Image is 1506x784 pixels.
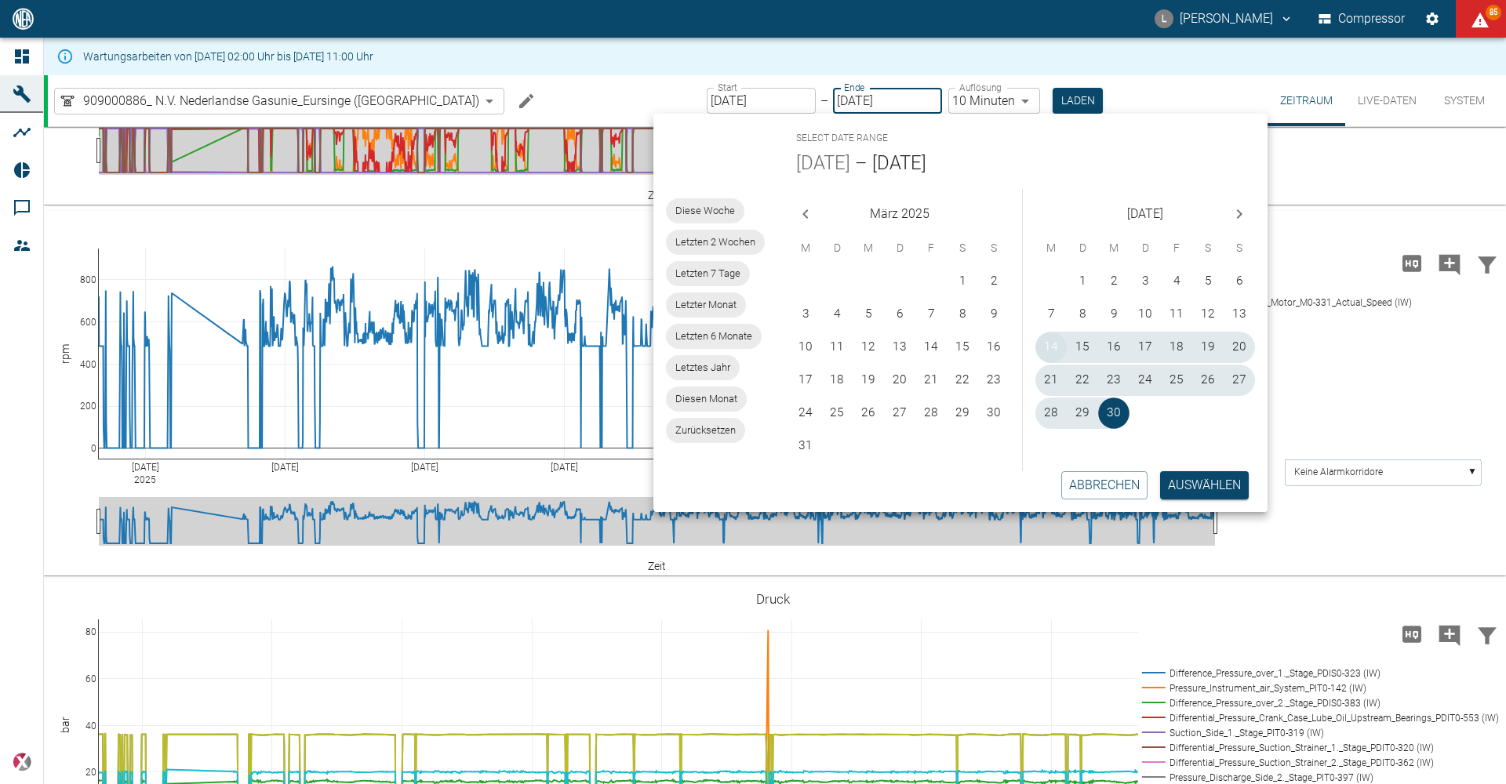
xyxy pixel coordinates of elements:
span: Mittwoch [1100,233,1128,264]
span: Freitag [1162,233,1191,264]
span: Freitag [917,233,945,264]
button: 25 [821,397,853,429]
button: 8 [1067,299,1098,330]
button: Zeitraum [1268,75,1345,126]
span: Hohe Auflösung [1393,626,1431,641]
button: 23 [978,365,1009,396]
img: logo [11,8,35,29]
img: Xplore Logo [13,753,31,771]
label: Start [718,81,737,94]
span: Sonntag [980,233,1008,264]
button: 3 [790,299,821,330]
button: 10 [790,332,821,363]
button: 19 [853,365,884,396]
button: 23 [1098,365,1129,396]
span: Montag [1037,233,1065,264]
span: Zurücksetzen [666,423,745,438]
button: Previous month [790,198,821,230]
button: Machine bearbeiten [511,85,542,117]
button: luca.corigliano@neuman-esser.com [1152,5,1296,33]
button: 15 [1067,332,1098,363]
button: Laden [1053,88,1103,114]
button: Kommentar hinzufügen [1431,243,1468,284]
button: 28 [915,397,947,429]
button: 16 [978,332,1009,363]
button: 7 [915,299,947,330]
button: 13 [884,332,915,363]
button: 21 [1035,365,1067,396]
div: Letzten 7 Tage [666,261,750,286]
button: 31 [790,430,821,462]
span: Select date range [796,126,888,151]
button: 27 [1224,365,1255,396]
button: 2 [1098,266,1129,297]
button: 6 [1224,266,1255,297]
span: Montag [791,233,820,264]
button: 10 [1129,299,1161,330]
span: [DATE] [796,151,850,176]
div: Letztes Jahr [666,355,740,380]
button: 6 [884,299,915,330]
button: 11 [821,332,853,363]
button: 26 [1192,365,1224,396]
button: 3 [1129,266,1161,297]
button: 14 [915,332,947,363]
input: DD.MM.YYYY [707,88,816,114]
div: L [1155,9,1173,28]
button: [DATE] [872,151,926,176]
button: 15 [947,332,978,363]
button: 28 [1035,397,1067,429]
span: Letzten 2 Wochen [666,234,765,250]
button: 9 [1098,299,1129,330]
button: 30 [1098,397,1129,429]
div: Letzter Monat [666,292,746,318]
span: Mittwoch [854,233,882,264]
input: DD.MM.YYYY [833,88,942,114]
button: 11 [1161,299,1192,330]
span: Letzten 6 Monate [666,328,762,344]
button: 12 [1192,299,1224,330]
button: 19 [1192,332,1224,363]
button: 17 [790,365,821,396]
button: 29 [947,397,978,429]
button: 9 [978,299,1009,330]
button: 5 [853,299,884,330]
button: 24 [790,397,821,429]
span: Dienstag [1068,233,1097,264]
span: 85 [1486,5,1501,20]
button: 7 [1035,299,1067,330]
button: 30 [978,397,1009,429]
button: Abbrechen [1061,471,1148,499]
button: 22 [1067,365,1098,396]
button: 1 [947,266,978,297]
button: 2 [978,266,1009,297]
div: Letzten 2 Wochen [666,230,765,255]
button: 27 [884,397,915,429]
button: 12 [853,332,884,363]
button: Live-Daten [1345,75,1429,126]
div: Wartungsarbeiten von [DATE] 02:00 Uhr bis [DATE] 11:00 Uhr [83,42,373,71]
button: 18 [821,365,853,396]
div: Letzten 6 Monate [666,324,762,349]
label: Ende [844,81,864,94]
button: 20 [1224,332,1255,363]
button: 4 [821,299,853,330]
button: Next month [1224,198,1255,230]
button: Daten filtern [1468,614,1506,655]
span: Diesen Monat [666,391,747,407]
span: Letzten 7 Tage [666,266,750,281]
text: Keine Alarmkorridore [1294,466,1383,477]
button: 26 [853,397,884,429]
span: Donnerstag [1131,233,1159,264]
span: Sonntag [1225,233,1253,264]
span: Dienstag [823,233,851,264]
button: Daten filtern [1468,243,1506,284]
button: Kommentar hinzufügen [1431,614,1468,655]
button: Compressor [1315,5,1409,33]
p: – [820,92,828,110]
button: 25 [1161,365,1192,396]
button: 20 [884,365,915,396]
div: Diese Woche [666,198,744,223]
button: 18 [1161,332,1192,363]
